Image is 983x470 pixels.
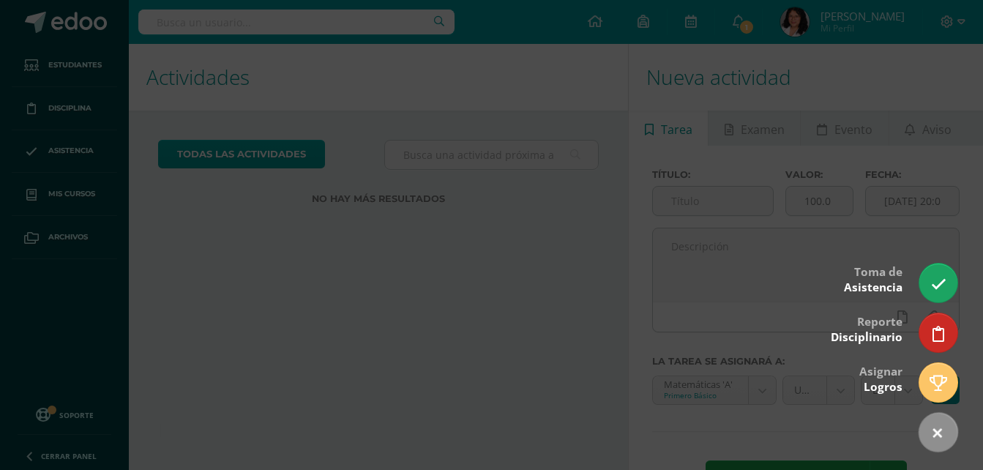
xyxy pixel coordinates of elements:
div: Asignar [859,354,902,402]
div: Toma de [844,255,902,302]
span: Asistencia [844,280,902,295]
span: Disciplinario [831,329,902,345]
span: Logros [864,379,902,395]
div: Reporte [831,305,902,352]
